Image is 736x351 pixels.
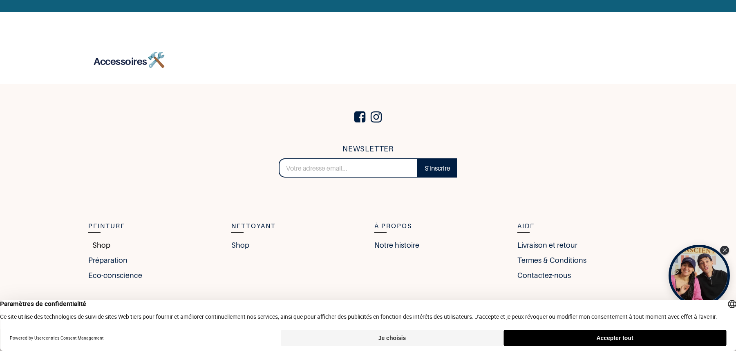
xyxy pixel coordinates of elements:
[720,246,729,255] div: Close Tolstoy widget
[231,240,249,251] a: Shop
[517,221,648,231] h5: Aide
[88,255,128,266] a: Préparation
[517,240,577,251] a: Livraison et retour
[669,245,730,306] div: Tolstoy bubble widget
[669,245,730,306] div: Open Tolstoy widget
[88,240,110,251] a: Shop
[88,221,219,231] h5: Peinture
[517,255,586,266] a: Termes & Conditions
[374,240,419,251] a: Notre histoire
[91,50,645,69] h3: 🛠️
[517,270,571,281] a: Contactez-nous
[279,158,418,178] input: Votre adresse email...
[374,221,505,231] h5: à Propos
[279,143,457,155] h5: NEWSLETTER
[94,56,147,67] b: Accessoires
[694,298,732,337] iframe: Tidio Chat
[231,221,362,231] h5: Nettoyant
[669,245,730,306] div: Open Tolstoy
[88,270,142,281] a: Eco-conscience
[418,158,457,178] a: S'inscrire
